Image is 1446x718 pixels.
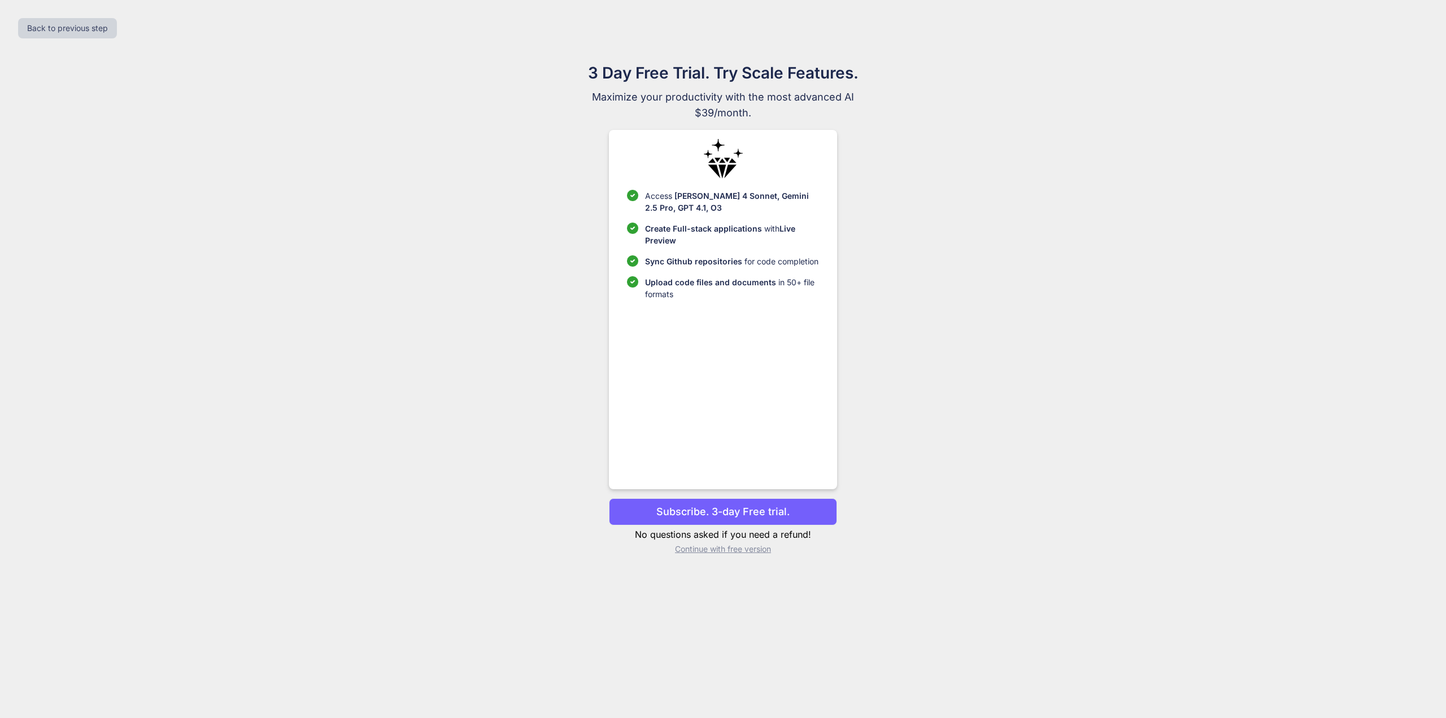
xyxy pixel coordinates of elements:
[645,224,764,233] span: Create Full-stack applications
[627,190,638,201] img: checklist
[645,256,742,266] span: Sync Github repositories
[627,255,638,267] img: checklist
[627,276,638,288] img: checklist
[609,498,837,525] button: Subscribe. 3-day Free trial.
[645,191,809,212] span: [PERSON_NAME] 4 Sonnet, Gemini 2.5 Pro, GPT 4.1, O3
[645,190,818,214] p: Access
[609,543,837,555] p: Continue with free version
[645,223,818,246] p: with
[609,528,837,541] p: No questions asked if you need a refund!
[645,255,818,267] p: for code completion
[533,105,913,121] span: $39/month.
[627,223,638,234] img: checklist
[533,89,913,105] span: Maximize your productivity with the most advanced AI
[533,61,913,85] h1: 3 Day Free Trial. Try Scale Features.
[656,504,790,519] p: Subscribe. 3-day Free trial.
[645,277,776,287] span: Upload code files and documents
[18,18,117,38] button: Back to previous step
[645,276,818,300] p: in 50+ file formats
